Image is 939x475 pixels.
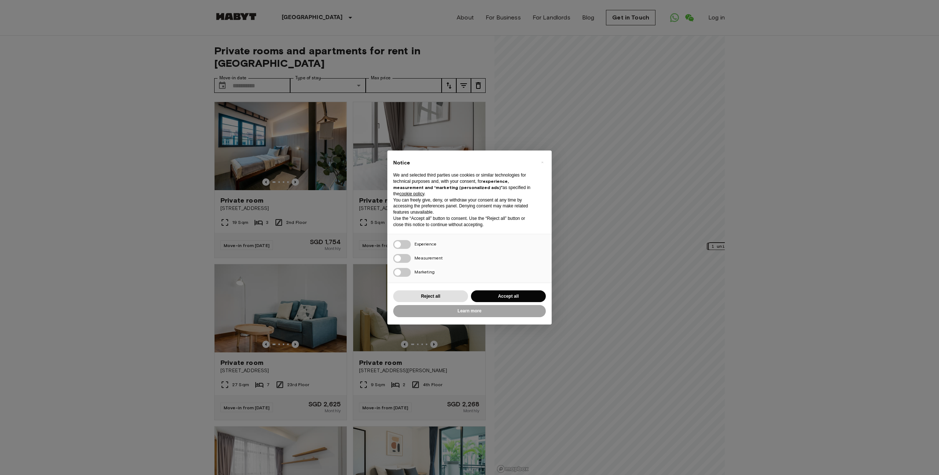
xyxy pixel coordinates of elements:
[393,172,534,197] p: We and selected third parties use cookies or similar technologies for technical purposes and, wit...
[393,305,546,317] button: Learn more
[399,191,424,196] a: cookie policy
[393,178,509,190] strong: experience, measurement and “marketing (personalized ads)”
[414,255,443,261] span: Measurement
[414,269,435,275] span: Marketing
[393,290,468,302] button: Reject all
[393,215,534,228] p: Use the “Accept all” button to consent. Use the “Reject all” button or close this notice to conti...
[536,156,548,168] button: Close this notice
[393,159,534,167] h2: Notice
[414,241,436,247] span: Experience
[393,197,534,215] p: You can freely give, deny, or withdraw your consent at any time by accessing the preferences pane...
[541,158,544,167] span: ×
[471,290,546,302] button: Accept all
